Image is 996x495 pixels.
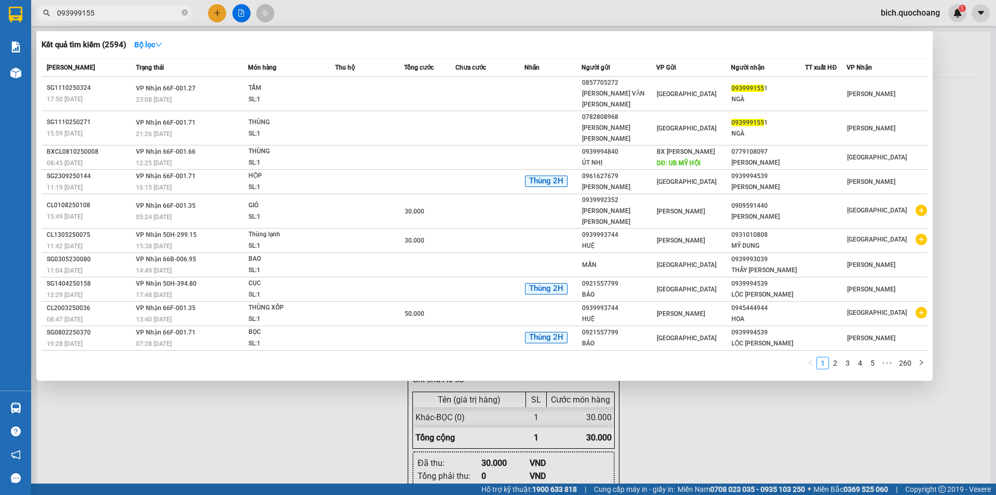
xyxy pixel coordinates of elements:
div: SL: 1 [248,128,326,140]
span: [GEOGRAPHIC_DATA] [657,178,716,185]
div: SG2309250144 [47,171,133,182]
div: HOA [731,314,805,325]
div: THÙNG [248,146,326,157]
span: Tổng cước [404,64,434,71]
span: Người nhận [731,64,765,71]
span: question-circle [11,426,21,436]
div: CL0108250108 [47,200,133,211]
div: 0945444944 [731,303,805,314]
span: down [155,41,162,48]
div: 1 [731,83,805,94]
div: 0836568202 [121,45,227,59]
span: 30.000 [405,237,424,244]
input: Tìm tên, số ĐT hoặc mã đơn [57,7,179,19]
span: [PERSON_NAME] [847,261,895,269]
div: SG0802250370 [47,327,133,338]
div: TẤM [248,83,326,94]
div: 0939994539 [731,171,805,182]
span: 05:24 [DATE] [136,213,172,221]
span: 19:28 [DATE] [47,340,82,347]
div: 0939994840 [582,146,656,157]
a: 4 [854,357,866,369]
span: [PERSON_NAME] [657,208,705,215]
span: [PERSON_NAME] [657,310,705,317]
span: right [918,359,924,366]
span: VP Nhận 66F-001.35 [136,202,196,209]
div: 0939994539 [731,327,805,338]
div: ÚT NHỊ [582,157,656,168]
span: BX [PERSON_NAME] [657,148,715,155]
div: 0917135554 [9,46,114,61]
a: 5 [867,357,878,369]
div: SG1110250324 [47,83,133,93]
button: left [804,357,817,369]
div: HUỆ [582,240,656,251]
span: [PERSON_NAME] [847,178,895,185]
div: CL2003250036 [47,303,133,314]
div: SG1110250271 [47,117,133,128]
div: [PERSON_NAME] [582,182,656,193]
span: [GEOGRAPHIC_DATA] [847,154,907,161]
h3: Kết quả tìm kiếm ( 2594 ) [41,39,126,50]
img: warehouse-icon [10,68,21,78]
span: 16:15 [DATE] [136,184,172,191]
span: [GEOGRAPHIC_DATA] [657,125,716,132]
span: 15:38 [DATE] [136,243,172,250]
span: message [11,473,21,483]
a: 1 [817,357,828,369]
span: [PERSON_NAME] [847,125,895,132]
span: [PERSON_NAME] [47,64,95,71]
div: 0921557799 [582,327,656,338]
div: [PERSON_NAME] [PERSON_NAME] [9,21,114,46]
div: MỸ DUNG [731,240,805,251]
span: 12:29 [DATE] [47,291,82,299]
div: THÙNG XỐP [248,302,326,314]
span: Chưa cước [455,64,486,71]
span: ••• [879,357,895,369]
a: 2 [829,357,841,369]
span: Thùng 2H [525,332,568,343]
div: SL: 1 [248,211,326,223]
span: Thùng 2H [525,283,568,295]
span: VP Nhận 50H-299.15 [136,231,197,238]
div: CỤC [248,278,326,289]
span: plus-circle [916,205,927,216]
span: search [43,9,50,17]
button: Bộ lọcdown [126,36,171,53]
div: Thùng lạnh [248,229,326,240]
span: [PERSON_NAME] [847,286,895,293]
span: [GEOGRAPHIC_DATA] [657,335,716,342]
li: 4 [854,357,866,369]
span: Thu hộ [335,64,355,71]
span: close-circle [182,9,188,16]
li: Next Page [915,357,928,369]
span: Nhãn [524,64,539,71]
div: BXCL0810250008 [47,146,133,157]
img: solution-icon [10,42,21,52]
span: 11:04 [DATE] [47,267,82,274]
span: plus-circle [916,234,927,245]
li: 3 [841,357,854,369]
div: [PERSON_NAME] [731,211,805,222]
button: right [915,357,928,369]
div: 0939993744 [582,303,656,314]
span: [GEOGRAPHIC_DATA] [847,309,907,316]
span: [GEOGRAPHIC_DATA] [657,286,716,293]
span: [PERSON_NAME] [657,237,705,244]
div: 0931010808 [731,230,805,240]
span: VP Nhận 66F-001.27 [136,85,196,92]
span: Nhận: [121,9,146,20]
span: [PERSON_NAME] [847,90,895,98]
div: LỘC [PERSON_NAME] [731,289,805,300]
div: 0779108097 [731,146,805,157]
span: VP Nhận 66B-006.95 [136,256,196,263]
span: 11:19 [DATE] [47,184,82,191]
div: [PERSON_NAME] VĂN [PERSON_NAME] [582,88,656,110]
div: 0939993039 [731,254,805,265]
div: SL: 1 [248,338,326,350]
li: Previous Page [804,357,817,369]
span: 08:47 [DATE] [47,316,82,323]
div: 0782808968 [582,112,656,123]
span: 17:48 [DATE] [136,291,172,299]
span: [GEOGRAPHIC_DATA] [657,261,716,269]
